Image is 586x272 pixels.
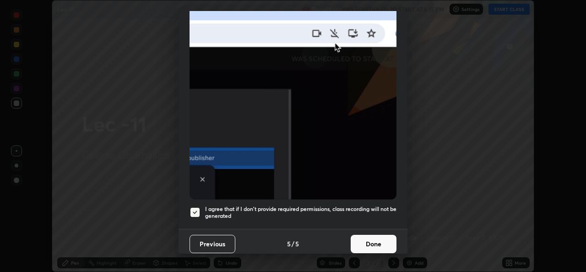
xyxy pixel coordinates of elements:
[292,239,294,249] h4: /
[190,235,235,253] button: Previous
[295,239,299,249] h4: 5
[205,205,396,220] h5: I agree that if I don't provide required permissions, class recording will not be generated
[287,239,291,249] h4: 5
[351,235,396,253] button: Done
